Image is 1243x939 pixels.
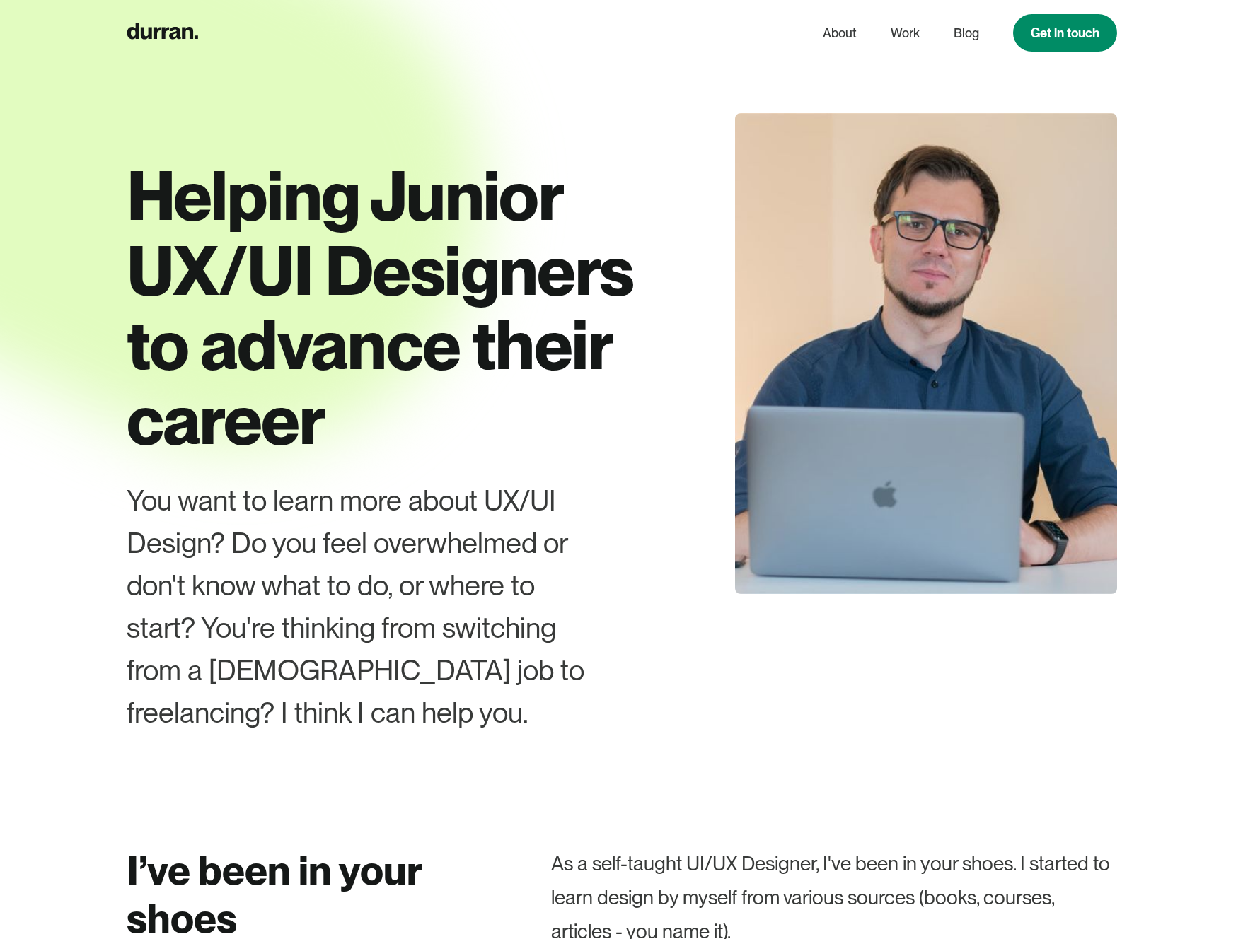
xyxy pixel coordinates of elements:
[127,19,198,47] a: home
[127,158,650,457] h1: Helping Junior UX/UI Designers to advance their career
[954,20,979,47] a: Blog
[735,113,1117,594] img: Daniel Andor
[127,479,598,734] div: You want to learn more about UX/UI Design? Do you feel overwhelmed or don't know what to do, or w...
[1013,14,1117,52] a: Get in touch
[891,20,920,47] a: Work
[823,20,857,47] a: About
